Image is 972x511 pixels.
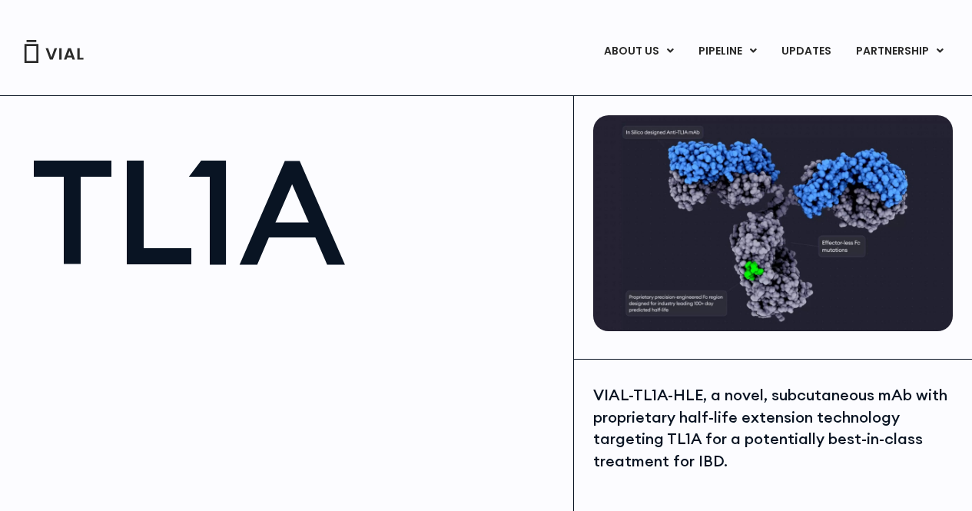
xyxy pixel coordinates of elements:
a: PARTNERSHIPMenu Toggle [844,38,956,65]
a: UPDATES [769,38,843,65]
div: VIAL-TL1A-HLE, a novel, subcutaneous mAb with proprietary half-life extension technology targetin... [593,384,953,472]
h1: TL1A [31,138,558,284]
a: PIPELINEMenu Toggle [686,38,768,65]
img: Vial Logo [23,40,85,63]
a: ABOUT USMenu Toggle [592,38,685,65]
img: TL1A antibody diagram. [593,115,953,331]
